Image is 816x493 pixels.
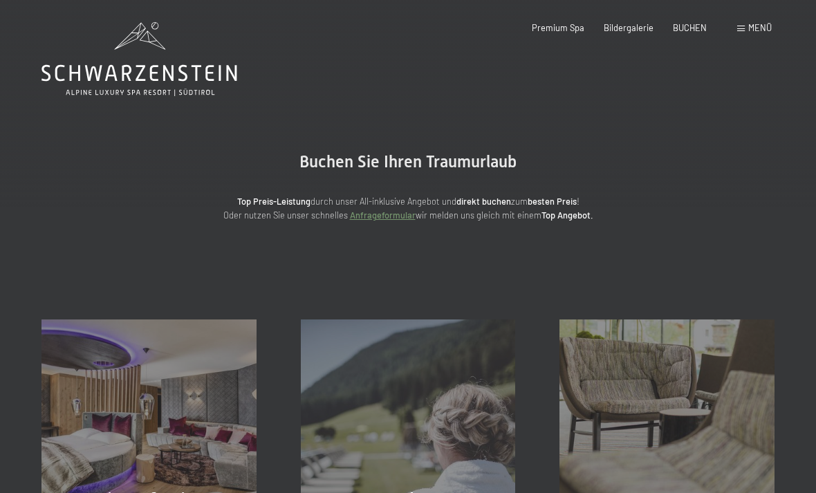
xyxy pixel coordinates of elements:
strong: direkt buchen [456,196,511,207]
a: Anfrageformular [350,210,416,221]
strong: Top Preis-Leistung [237,196,310,207]
strong: besten Preis [528,196,577,207]
strong: Top Angebot. [541,210,593,221]
a: Premium Spa [532,22,584,33]
span: Buchen Sie Ihren Traumurlaub [299,152,517,171]
a: BUCHEN [673,22,707,33]
a: Bildergalerie [604,22,653,33]
span: Menü [748,22,772,33]
p: durch unser All-inklusive Angebot und zum ! Oder nutzen Sie unser schnelles wir melden uns gleich... [131,194,685,223]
